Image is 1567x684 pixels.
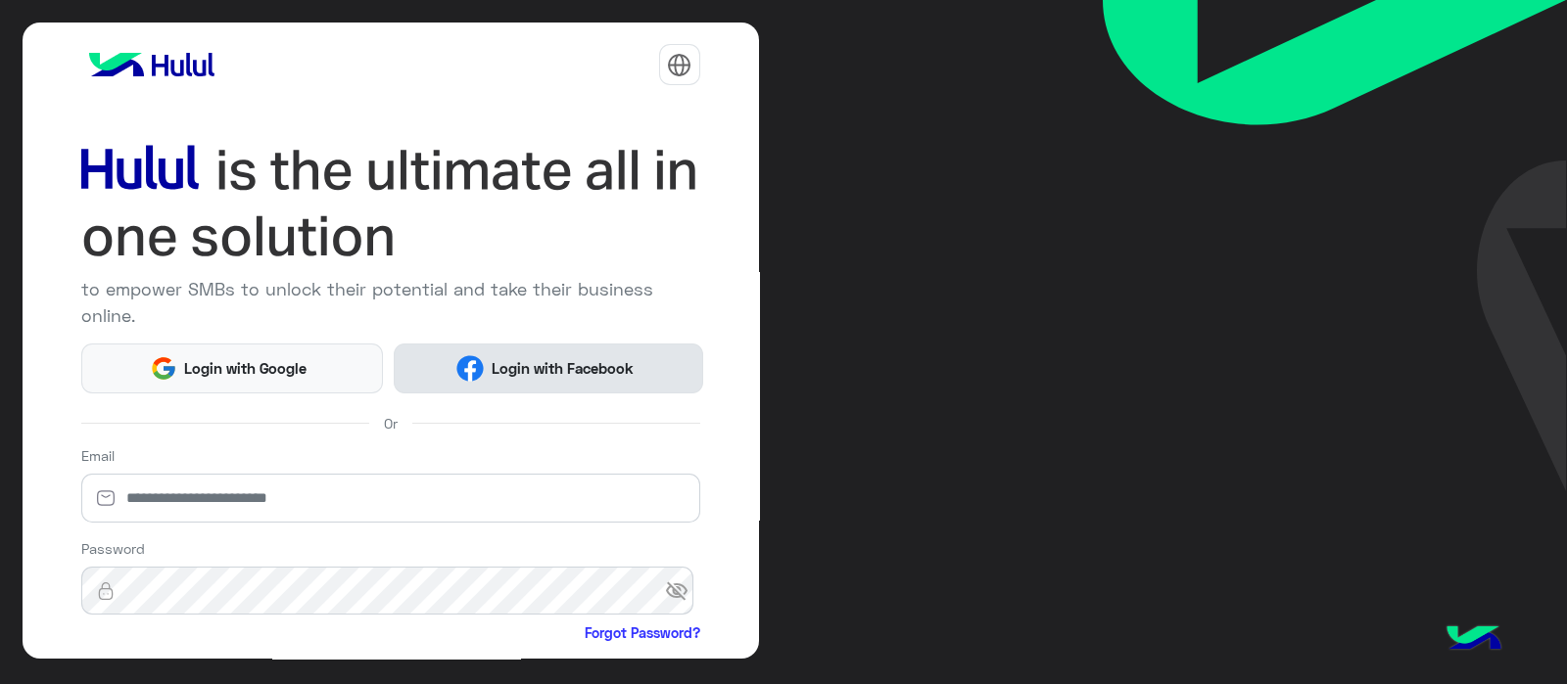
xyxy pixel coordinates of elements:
[177,357,314,380] span: Login with Google
[585,622,700,643] a: Forgot Password?
[81,137,700,269] img: hululLoginTitle_EN.svg
[1440,606,1508,674] img: hulul-logo.png
[81,488,130,508] img: email
[456,355,484,383] img: Facebook
[150,355,177,383] img: Google
[81,343,384,393] button: Login with Google
[81,581,130,601] img: lock
[394,343,703,393] button: Login with Facebook
[81,538,145,559] label: Password
[81,445,115,466] label: Email
[484,357,641,380] span: Login with Facebook
[81,276,700,329] p: to empower SMBs to unlock their potential and take their business online.
[81,45,222,84] img: logo
[665,573,700,609] span: visibility_off
[384,413,398,433] span: Or
[667,53,691,77] img: tab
